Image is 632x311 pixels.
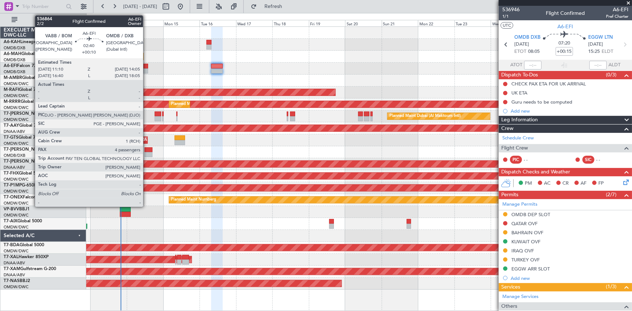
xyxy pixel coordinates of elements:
[4,52,46,56] a: A6-MAHGlobal 7500
[4,40,20,44] span: A6-KAH
[4,129,25,134] a: DNAA/ABV
[4,135,18,140] span: T7-GTS
[4,88,19,92] span: M-RAFI
[608,62,620,69] span: ALDT
[502,13,520,20] span: 1/1
[4,147,70,152] a: T7-[PERSON_NAME]Global 6000
[510,156,522,164] div: PIC
[127,20,163,26] div: Sun 14
[4,64,17,68] span: A6-EFI
[4,123,44,128] a: T7-AAYGlobal 7500
[4,219,42,223] a: T7-AIXGlobal 5000
[511,99,572,105] div: Guru needs to be computed
[606,6,628,13] span: A6-EFI
[4,69,25,75] a: OMDB/DXB
[123,3,157,10] span: [DATE] - [DATE]
[501,144,528,152] span: Flight Crew
[4,88,43,92] a: M-RAFIGlobal 7500
[309,20,346,26] div: Fri 19
[511,81,586,87] div: CHECK PAX ETA FOR UK ARRIVAL
[4,123,19,128] span: T7-AAY
[4,112,70,116] a: T7-[PERSON_NAME]Global 7500
[501,116,538,124] span: Leg Information
[4,260,25,266] a: DNAA/ABV
[606,283,616,290] span: (1/3)
[4,207,19,211] span: VP-BVV
[200,20,236,26] div: Tue 16
[511,211,550,218] div: OMDB DEP SLOT
[8,14,79,26] button: All Aircraft
[501,125,514,133] span: Crew
[4,165,25,170] a: DNAA/ABV
[389,111,461,122] div: Planned Maint Dubai (Al Maktoum Intl)
[598,180,604,187] span: FP
[4,213,29,218] a: OMDW/DWC
[514,48,526,55] span: ETOT
[4,195,43,199] a: T7-ONEXFalcon 8X
[588,34,613,41] span: EGGW LTN
[511,220,537,227] div: QATAR OVF
[4,177,29,182] a: OMDW/DWC
[511,230,543,236] div: BAHRAIN OVF
[514,41,529,48] span: [DATE]
[491,20,527,26] div: Wed 24
[4,189,29,194] a: OMDW/DWC
[4,279,30,283] a: T7-NASBBJ2
[106,135,186,146] div: AOG Maint [GEOGRAPHIC_DATA] (Seletar)
[562,180,569,187] span: CR
[19,17,76,22] span: All Aircraft
[511,108,628,114] div: Add new
[502,201,537,208] a: Manage Permits
[4,248,29,254] a: OMDW/DWC
[606,191,616,198] span: (2/7)
[501,283,520,291] span: Services
[4,153,25,158] a: OMDB/DXB
[511,275,628,281] div: Add new
[501,71,538,79] span: Dispatch To-Dos
[382,20,418,26] div: Sun 21
[511,239,540,245] div: KUWAIT OVF
[606,71,616,79] span: (0/3)
[502,135,534,142] a: Schedule Crew
[4,40,48,44] a: A6-KAHLineage 1000
[544,180,551,187] span: AC
[524,156,540,163] div: - -
[511,266,550,272] div: EGGW ARR SLOT
[4,105,29,110] a: OMDW/DWC
[4,117,29,122] a: OMDW/DWC
[528,48,540,55] span: 08:05
[258,4,289,9] span: Refresh
[502,293,539,301] a: Manage Services
[525,180,532,187] span: PM
[558,23,573,30] span: A6-EFI
[581,180,586,187] span: AF
[4,57,25,63] a: OMDB/DXB
[4,159,70,164] a: T7-[PERSON_NAME]Global 6000
[4,183,22,188] span: T7-P1MP
[511,248,534,254] div: IRAQ OVF
[4,207,30,211] a: VP-BVVBBJ1
[4,219,17,223] span: T7-AIX
[4,141,29,146] a: OMDW/DWC
[4,76,22,80] span: M-AMBR
[4,76,47,80] a: M-AMBRGlobal 5000
[88,14,100,21] div: [DATE]
[4,284,29,290] a: OMDW/DWC
[511,257,540,263] div: TURKEY OVF
[524,61,541,70] input: --:--
[272,20,309,26] div: Thu 18
[4,135,43,140] a: T7-GTSGlobal 7500
[4,195,23,199] span: T7-ONEX
[171,194,216,205] div: Planned Maint Nurnberg
[247,1,291,12] button: Refresh
[4,81,29,87] a: OMDW/DWC
[582,156,594,164] div: SIC
[163,20,200,26] div: Mon 15
[4,52,21,56] span: A6-MAH
[546,10,585,17] div: Flight Confirmed
[4,201,29,206] a: OMDW/DWC
[4,224,29,230] a: OMDW/DWC
[606,13,628,20] span: Pref Charter
[501,168,570,176] span: Dispatch Checks and Weather
[455,20,491,26] div: Tue 23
